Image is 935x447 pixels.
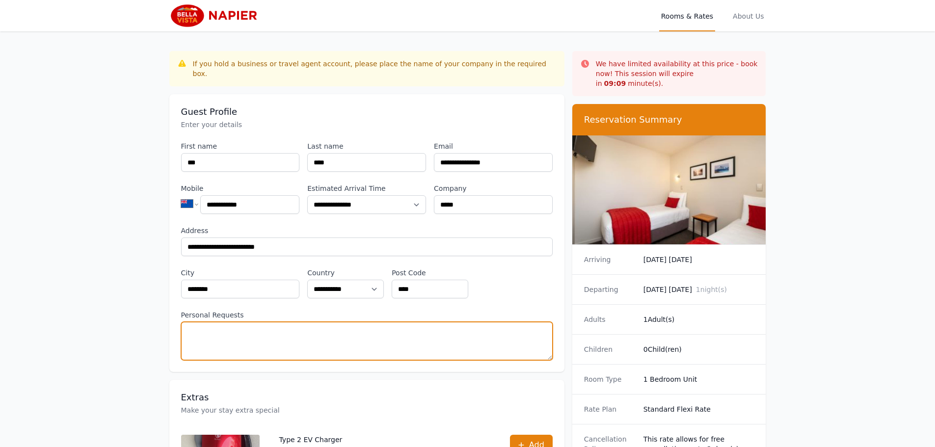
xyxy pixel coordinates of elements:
img: Bella Vista Napier [169,4,264,27]
label: Estimated Arrival Time [307,184,426,193]
span: 1 night(s) [696,286,727,293]
label: Country [307,268,384,278]
label: First name [181,141,300,151]
p: Type 2 EV Charger [279,435,490,445]
label: Personal Requests [181,310,553,320]
label: City [181,268,300,278]
dt: Rate Plan [584,404,636,414]
h3: Extras [181,392,553,403]
dd: [DATE] [DATE] [643,285,754,294]
dd: [DATE] [DATE] [643,255,754,264]
img: 1 Bedroom Unit [572,135,766,244]
p: Make your stay extra special [181,405,553,415]
dt: Adults [584,315,636,324]
label: Last name [307,141,426,151]
dd: 0 Child(ren) [643,344,754,354]
dd: Standard Flexi Rate [643,404,754,414]
label: Mobile [181,184,300,193]
p: Enter your details [181,120,553,130]
h3: Guest Profile [181,106,553,118]
dd: 1 Bedroom Unit [643,374,754,384]
dt: Children [584,344,636,354]
label: Address [181,226,553,236]
dd: 1 Adult(s) [643,315,754,324]
label: Post Code [392,268,468,278]
label: Email [434,141,553,151]
div: If you hold a business or travel agent account, please place the name of your company in the requ... [193,59,557,79]
label: Company [434,184,553,193]
dt: Room Type [584,374,636,384]
h3: Reservation Summary [584,114,754,126]
dt: Arriving [584,255,636,264]
dt: Departing [584,285,636,294]
strong: 09 : 09 [604,79,626,87]
p: We have limited availability at this price - book now! This session will expire in minute(s). [596,59,758,88]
